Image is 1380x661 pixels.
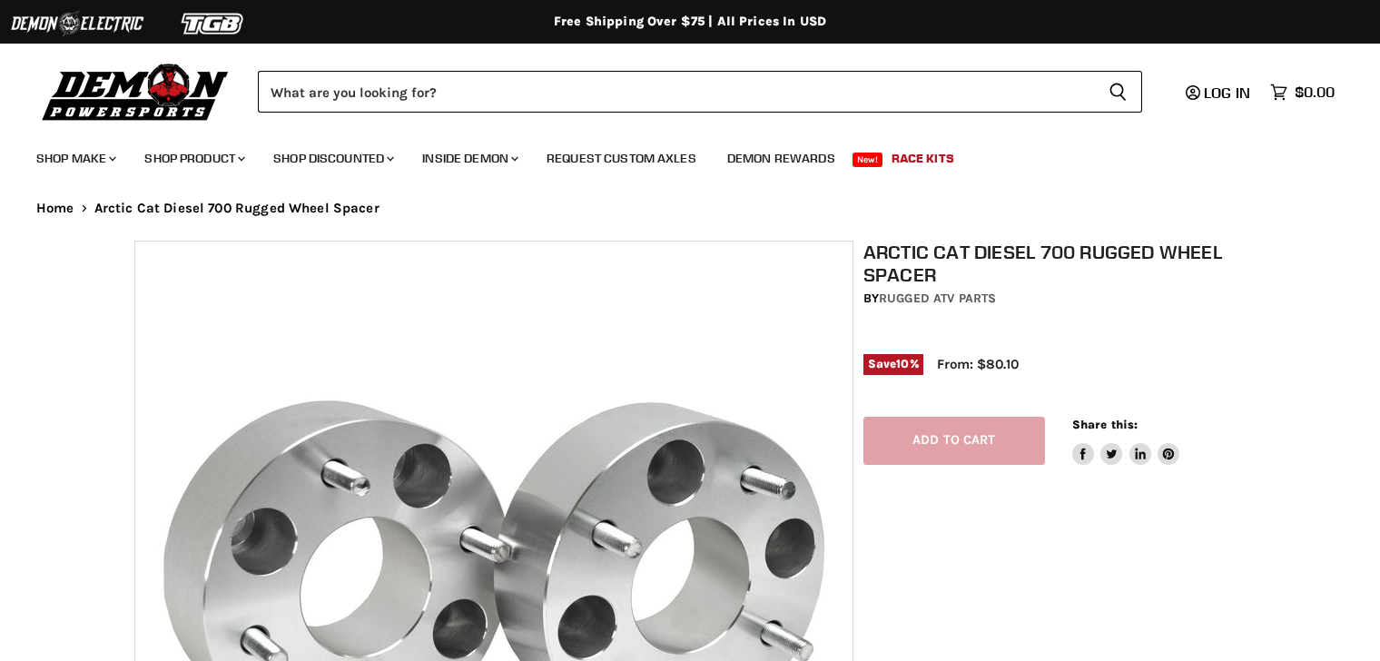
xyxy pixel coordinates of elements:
[878,140,968,177] a: Race Kits
[131,140,256,177] a: Shop Product
[1261,79,1344,105] a: $0.00
[896,357,909,370] span: 10
[1204,84,1250,102] span: Log in
[863,289,1256,309] div: by
[1178,84,1261,101] a: Log in
[1072,418,1138,431] span: Share this:
[714,140,849,177] a: Demon Rewards
[533,140,710,177] a: Request Custom Axles
[863,241,1256,286] h1: Arctic Cat Diesel 700 Rugged Wheel Spacer
[258,71,1094,113] input: Search
[260,140,405,177] a: Shop Discounted
[1072,417,1180,465] aside: Share this:
[853,153,883,167] span: New!
[145,6,281,41] img: TGB Logo 2
[863,354,923,374] span: Save %
[94,201,379,216] span: Arctic Cat Diesel 700 Rugged Wheel Spacer
[23,140,127,177] a: Shop Make
[409,140,529,177] a: Inside Demon
[937,356,1019,372] span: From: $80.10
[9,6,145,41] img: Demon Electric Logo 2
[1295,84,1335,101] span: $0.00
[258,71,1142,113] form: Product
[36,201,74,216] a: Home
[1094,71,1142,113] button: Search
[879,291,996,306] a: Rugged ATV Parts
[36,59,235,123] img: Demon Powersports
[23,133,1330,177] ul: Main menu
